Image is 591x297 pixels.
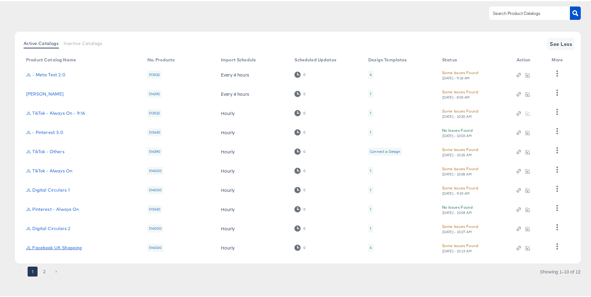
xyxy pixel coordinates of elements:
[303,225,306,229] div: 0
[147,146,162,154] div: 514390
[368,146,402,154] div: Connect a Design
[442,94,470,98] div: [DATE] - 8:03 AM
[221,56,256,61] div: Import Schedule
[368,204,373,212] div: 1
[442,107,478,117] button: Some Issues Found[DATE] - 10:20 AM
[294,70,305,76] div: 0
[368,127,373,135] div: 1
[442,190,470,194] div: [DATE] - 9:33 AM
[370,129,371,134] div: 1
[147,166,163,174] div: 514000
[303,91,306,95] div: 0
[368,242,373,250] div: 4
[442,164,478,171] div: Some Issues Found
[442,87,478,94] div: Some Issues Found
[442,75,470,79] div: [DATE] - 9:18 AM
[368,166,373,174] div: 1
[370,186,371,191] div: 1
[442,248,472,252] div: [DATE] - 10:13 AM
[147,242,163,250] div: 514000
[147,69,162,78] div: 513532
[370,90,371,95] div: 1
[442,107,478,113] div: Some Issues Found
[442,164,478,175] button: Some Issues Found[DATE] - 10:08 AM
[442,152,472,156] div: [DATE] - 10:25 AM
[216,102,289,122] td: Hourly
[442,171,472,175] div: [DATE] - 10:08 AM
[147,223,163,231] div: 514000
[368,89,373,97] div: 1
[442,241,478,248] div: Some Issues Found
[303,110,306,114] div: 0
[147,56,175,61] div: No. Products
[28,265,38,275] button: page 1
[442,113,472,117] div: [DATE] - 10:20 AM
[303,129,306,133] div: 0
[442,222,478,228] div: Some Issues Found
[216,198,289,218] td: Hourly
[26,167,72,172] a: JL TikTok - Always On
[39,265,49,275] button: Go to page 2
[294,243,305,249] div: 0
[26,71,65,76] a: JL - Meta Test 2.0
[368,56,407,61] div: Design Templates
[370,167,371,172] div: 1
[368,223,373,231] div: 1
[368,69,373,78] div: 4
[442,68,478,75] div: Some Issues Found
[370,206,371,211] div: 1
[26,206,79,211] a: JL Pinterest - Always On
[368,108,373,116] div: 1
[442,222,478,233] button: Some Issues Found[DATE] - 10:27 AM
[26,225,70,230] a: JL Digital Circulars 2
[442,68,478,79] button: Some Issues Found[DATE] - 9:18 AM
[540,268,581,273] div: Showing 1–10 of 12
[303,187,306,191] div: 0
[294,166,305,172] div: 0
[442,184,478,194] button: Some Issues Found[DATE] - 9:33 AM
[15,265,62,275] nav: pagination navigation
[216,122,289,141] td: Hourly
[370,109,371,114] div: 1
[24,40,59,45] span: Active Catalogs
[442,184,478,190] div: Some Issues Found
[550,38,572,47] span: See Less
[442,145,478,156] button: Some Issues Found[DATE] - 10:25 AM
[216,141,289,160] td: Hourly
[442,87,478,98] button: Some Issues Found[DATE] - 8:03 AM
[294,186,305,192] div: 0
[26,90,64,95] a: [PERSON_NAME]
[303,244,306,249] div: 0
[294,205,305,211] div: 0
[147,185,163,193] div: 514000
[216,179,289,198] td: Hourly
[370,244,372,249] div: 4
[147,108,162,116] div: 513532
[294,90,305,95] div: 0
[216,160,289,179] td: Hourly
[303,71,306,76] div: 0
[303,206,306,210] div: 0
[442,145,478,152] div: Some Issues Found
[370,225,371,230] div: 1
[26,244,82,249] a: JL Facebook UK Shopping
[492,9,558,16] input: Search Product Catalogs
[26,129,63,134] a: JL - Pinterest 3.0
[216,64,289,83] td: Every 4 hours
[147,127,162,135] div: 515430
[294,109,305,115] div: 0
[370,71,372,76] div: 4
[370,148,400,153] div: Connect a Design
[64,40,102,45] span: Inactive Catalogs
[442,228,472,233] div: [DATE] - 10:27 AM
[294,56,336,61] div: Scheduled Updates
[26,56,76,61] div: Product Catalog Name
[442,241,478,252] button: Some Issues Found[DATE] - 10:13 AM
[512,54,547,64] th: Action
[547,37,575,49] button: See Less
[368,185,373,193] div: 1
[26,148,65,153] a: JL TikTok - Others
[216,83,289,102] td: Every 4 hours
[303,167,306,172] div: 0
[147,204,162,212] div: 515430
